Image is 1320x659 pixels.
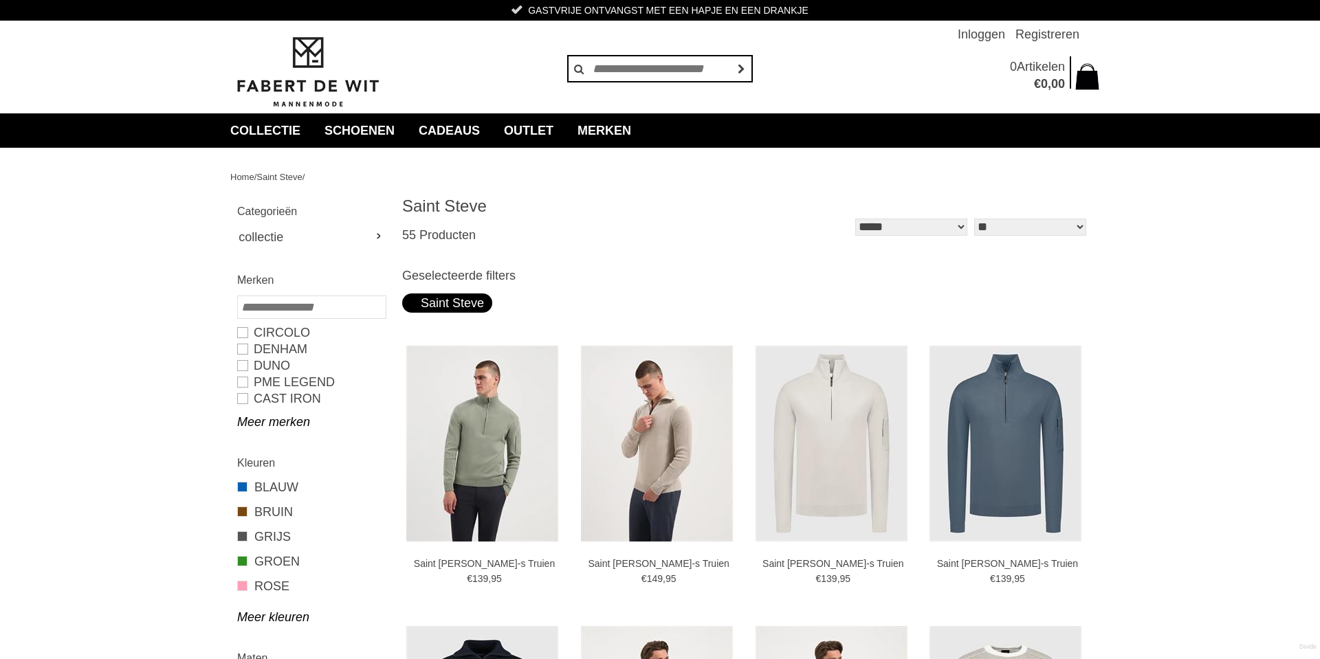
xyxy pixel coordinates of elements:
img: Saint Steve Benjamin-s Truien [581,346,733,541]
a: Cadeaus [408,113,490,148]
div: Saint Steve [410,293,484,313]
span: 95 [491,573,502,584]
h1: Saint Steve [402,196,746,216]
span: 95 [840,573,851,584]
h2: Categorieën [237,203,385,220]
span: € [467,573,472,584]
span: , [1011,573,1014,584]
img: Fabert de Wit [230,35,385,109]
img: Saint Steve Axel-s Truien [756,346,907,541]
span: 0 [1041,77,1048,91]
a: ROSE [237,577,385,595]
span: 55 Producten [402,228,476,242]
span: 95 [1014,573,1025,584]
span: € [641,573,647,584]
a: GRIJS [237,528,385,546]
span: , [1048,77,1051,91]
span: / [254,172,257,182]
img: Saint Steve Axel-s Truien [929,346,1081,541]
a: Saint [PERSON_NAME]-s Truien [583,557,734,570]
a: Saint [PERSON_NAME]-s Truien [409,557,560,570]
a: CAST IRON [237,390,385,407]
span: 149 [647,573,663,584]
a: Saint Steve [256,172,302,182]
img: Saint Steve Axel-s Truien [406,346,558,541]
h2: Merken [237,271,385,289]
span: 139 [821,573,837,584]
a: Circolo [237,324,385,341]
span: 0 [1010,60,1017,74]
a: Schoenen [314,113,405,148]
span: € [815,573,821,584]
a: Meer merken [237,414,385,430]
span: , [837,573,840,584]
a: Saint [PERSON_NAME]-s Truien [758,557,909,570]
a: collectie [237,227,385,247]
span: Artikelen [1017,60,1065,74]
a: Meer kleuren [237,609,385,625]
a: PME LEGEND [237,374,385,390]
span: 00 [1051,77,1065,91]
a: BLAUW [237,478,385,496]
h3: Geselecteerde filters [402,268,1090,283]
a: GROEN [237,552,385,570]
a: Inloggen [958,21,1005,48]
span: , [488,573,491,584]
span: € [990,573,995,584]
span: , [663,573,665,584]
span: 139 [472,573,488,584]
a: Saint [PERSON_NAME]-s Truien [932,557,1083,570]
span: 95 [665,573,676,584]
a: Duno [237,357,385,374]
a: Divide [1299,638,1317,656]
a: DENHAM [237,341,385,357]
a: collectie [220,113,311,148]
a: Registreren [1015,21,1079,48]
a: Outlet [494,113,564,148]
h2: Kleuren [237,454,385,471]
span: / [302,172,305,182]
a: Merken [567,113,641,148]
span: 139 [995,573,1011,584]
span: € [1034,77,1041,91]
a: BRUIN [237,503,385,521]
a: Home [230,172,254,182]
